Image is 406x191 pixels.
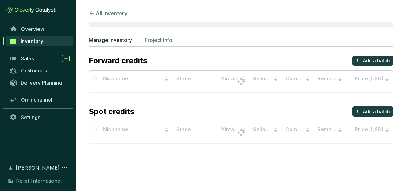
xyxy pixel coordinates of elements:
[21,26,44,32] span: Overview
[6,36,73,46] a: Inventory
[89,36,132,44] p: Manage Inventory
[89,56,147,66] p: Forward credits
[356,56,360,65] p: +
[89,106,134,117] p: Spot credits
[363,108,390,115] p: Add a batch
[363,58,390,64] p: Add a batch
[21,55,34,62] span: Sales
[21,38,43,44] span: Inventory
[145,36,172,44] p: Project Info
[21,67,47,74] span: Customers
[6,77,73,88] a: Delivery Planning
[21,79,62,86] span: Delivery Planning
[21,114,40,120] span: Settings
[16,164,60,172] span: [PERSON_NAME]
[6,24,73,34] a: Overview
[356,106,360,115] p: +
[21,97,52,103] span: Omnichannel
[89,10,127,17] button: All Inventory
[352,56,393,66] button: +Add a batch
[6,53,73,64] a: Sales
[16,177,62,185] span: Relief International
[6,112,73,123] a: Settings
[6,94,73,105] a: Omnichannel
[352,106,393,117] button: +Add a batch
[6,65,73,76] a: Customers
